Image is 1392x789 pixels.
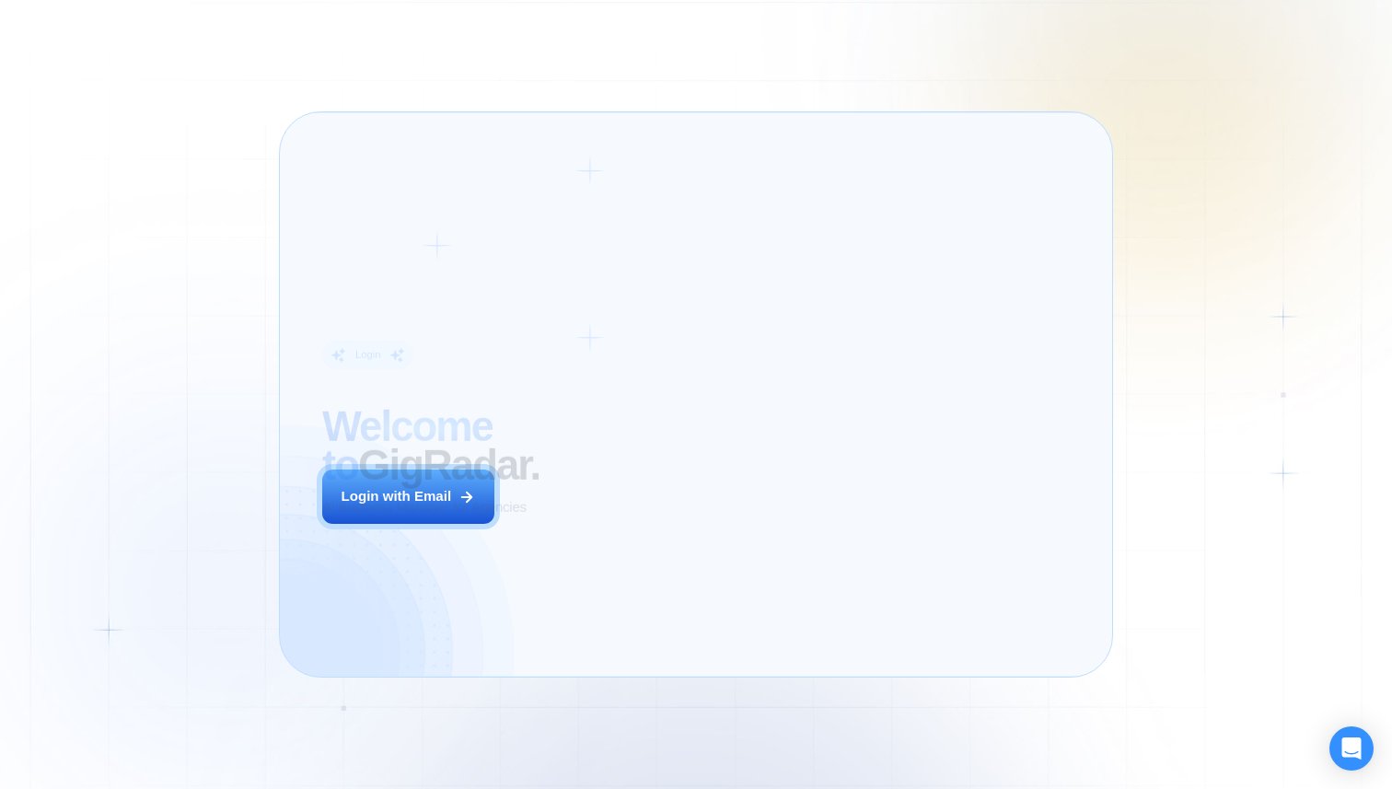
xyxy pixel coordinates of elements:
[342,487,452,506] div: Login with Email
[354,348,380,362] div: Login
[322,470,494,524] button: Login with Email
[322,498,527,517] p: AI Business Manager for Agencies
[322,408,637,484] h2: ‍ GigRadar.
[322,403,493,489] span: Welcome to
[1329,726,1374,771] div: Open Intercom Messenger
